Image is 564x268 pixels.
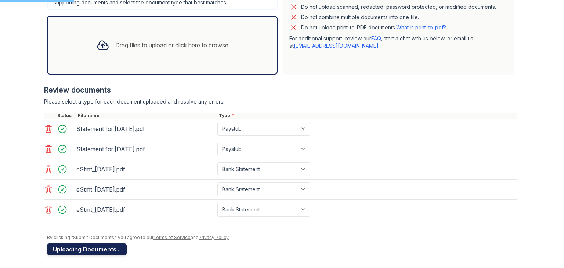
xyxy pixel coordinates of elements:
div: By clicking "Submit Documents," you agree to our and [47,235,517,240]
div: Do not upload scanned, redacted, password protected, or modified documents. [301,3,496,11]
div: Type [217,113,517,119]
a: FAQ [371,35,381,41]
a: Privacy Policy. [199,235,229,240]
p: Do not upload print-to-PDF documents. [301,24,446,31]
div: eStmt_[DATE].pdf [76,163,214,175]
div: Filename [76,113,217,119]
a: Terms of Service [153,235,191,240]
div: Review documents [44,85,517,95]
div: eStmt_[DATE].pdf [76,204,214,216]
div: Statement for [DATE].pdf [76,143,214,155]
a: [EMAIL_ADDRESS][DOMAIN_NAME] [294,43,379,49]
a: What is print-to-pdf? [396,24,446,30]
div: eStmt_[DATE].pdf [76,184,214,195]
div: Drag files to upload or click here to browse [115,41,228,50]
div: Do not combine multiple documents into one file. [301,13,419,22]
div: Statement for [DATE].pdf [76,123,214,135]
div: Status [56,113,76,119]
div: Please select a type for each document uploaded and resolve any errors. [44,98,517,105]
p: For additional support, review our , start a chat with us below, or email us at [289,35,508,50]
button: Uploading Documents... [47,243,127,255]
